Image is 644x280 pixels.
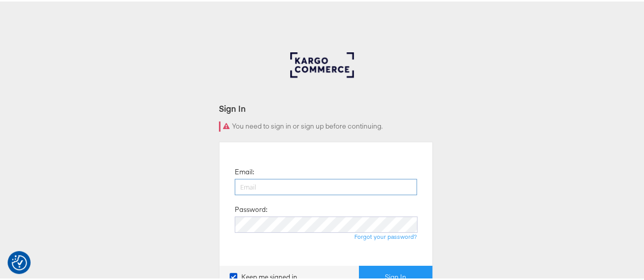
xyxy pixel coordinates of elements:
div: Sign In [219,101,433,113]
div: You need to sign in or sign up before continuing. [219,120,433,130]
input: Email [235,177,417,194]
a: Forgot your password? [354,231,417,239]
img: Revisit consent button [12,254,27,269]
button: Consent Preferences [12,254,27,269]
label: Email: [235,166,254,175]
label: Password: [235,203,267,213]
